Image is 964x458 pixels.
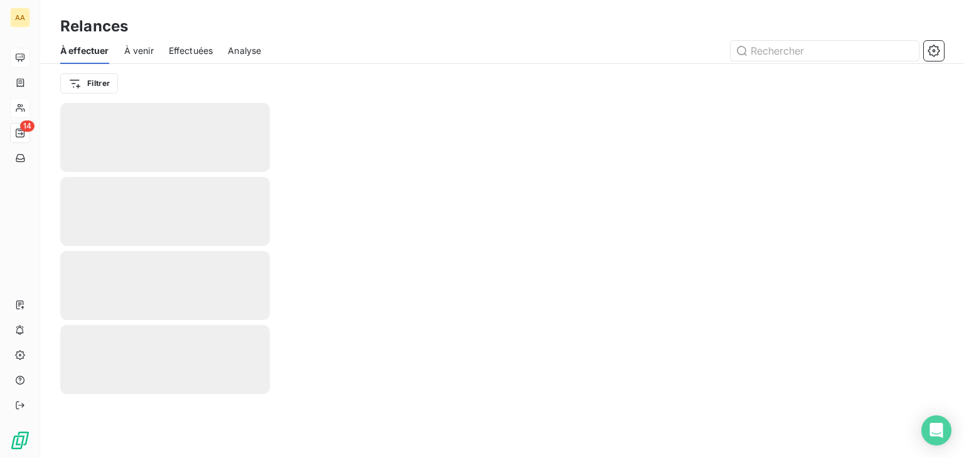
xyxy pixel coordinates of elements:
[60,15,128,38] h3: Relances
[228,45,261,57] span: Analyse
[921,415,951,445] div: Open Intercom Messenger
[124,45,154,57] span: À venir
[10,430,30,450] img: Logo LeanPay
[10,8,30,28] div: AA
[60,73,118,93] button: Filtrer
[20,120,35,132] span: 14
[169,45,213,57] span: Effectuées
[731,41,919,61] input: Rechercher
[60,45,109,57] span: À effectuer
